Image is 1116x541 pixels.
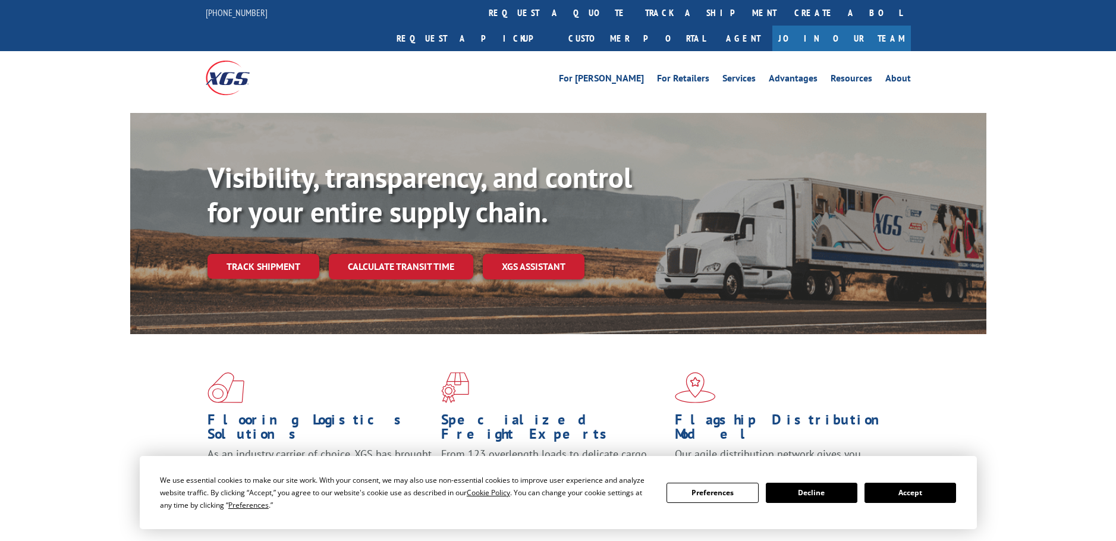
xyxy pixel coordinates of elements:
button: Preferences [667,483,758,503]
a: About [885,74,911,87]
p: From 123 overlength loads to delicate cargo, our experienced staff knows the best way to move you... [441,447,666,500]
a: Customer Portal [559,26,714,51]
img: xgs-icon-focused-on-flooring-red [441,372,469,403]
button: Accept [864,483,956,503]
a: [PHONE_NUMBER] [206,7,268,18]
a: Resources [831,74,872,87]
span: Preferences [228,500,269,510]
h1: Flagship Distribution Model [675,413,900,447]
h1: Specialized Freight Experts [441,413,666,447]
button: Decline [766,483,857,503]
a: Track shipment [208,254,319,279]
img: xgs-icon-flagship-distribution-model-red [675,372,716,403]
a: Advantages [769,74,818,87]
div: We use essential cookies to make our site work. With your consent, we may also use non-essential ... [160,474,652,511]
span: As an industry carrier of choice, XGS has brought innovation and dedication to flooring logistics... [208,447,432,489]
a: Services [722,74,756,87]
a: XGS ASSISTANT [483,254,584,279]
a: For [PERSON_NAME] [559,74,644,87]
div: Cookie Consent Prompt [140,456,977,529]
a: Calculate transit time [329,254,473,279]
span: Cookie Policy [467,487,510,498]
a: For Retailers [657,74,709,87]
a: Request a pickup [388,26,559,51]
a: Agent [714,26,772,51]
b: Visibility, transparency, and control for your entire supply chain. [208,159,632,230]
a: Join Our Team [772,26,911,51]
h1: Flooring Logistics Solutions [208,413,432,447]
span: Our agile distribution network gives you nationwide inventory management on demand. [675,447,894,475]
img: xgs-icon-total-supply-chain-intelligence-red [208,372,244,403]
